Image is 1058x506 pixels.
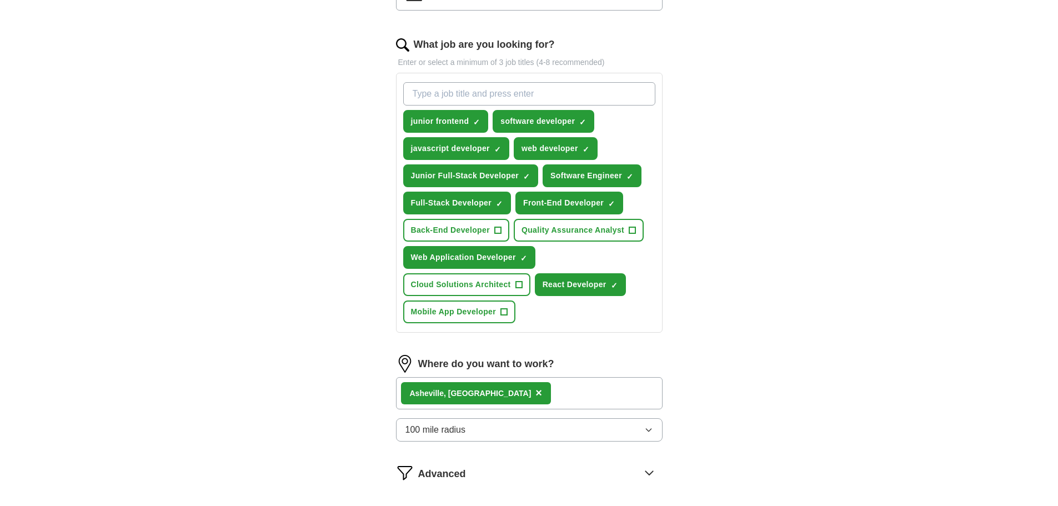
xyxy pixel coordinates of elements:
button: Front-End Developer✓ [515,192,623,214]
span: javascript developer [411,143,490,154]
div: , [GEOGRAPHIC_DATA] [410,388,531,399]
span: junior frontend [411,116,469,127]
span: ✓ [626,172,633,181]
span: ✓ [583,145,589,154]
span: Back-End Developer [411,224,490,236]
button: Software Engineer✓ [543,164,641,187]
span: ✓ [523,172,530,181]
label: Where do you want to work? [418,357,554,372]
button: web developer✓ [514,137,598,160]
span: React Developer [543,279,606,290]
span: Advanced [418,467,466,482]
span: web developer [522,143,578,154]
span: ✓ [473,118,480,127]
span: software developer [500,116,575,127]
img: filter [396,464,414,482]
button: javascript developer✓ [403,137,509,160]
button: Web Application Developer✓ [403,246,535,269]
button: Quality Assurance Analyst [514,219,644,242]
span: Junior Full-Stack Developer [411,170,519,182]
button: 100 mile radius [396,418,663,442]
button: React Developer✓ [535,273,626,296]
label: What job are you looking for? [414,37,555,52]
span: 100 mile radius [405,423,466,437]
button: Full-Stack Developer✓ [403,192,512,214]
span: Web Application Developer [411,252,516,263]
span: Quality Assurance Analyst [522,224,624,236]
span: Front-End Developer [523,197,604,209]
span: ✓ [494,145,501,154]
button: × [535,385,542,402]
button: software developer✓ [493,110,594,133]
img: location.png [396,355,414,373]
span: Cloud Solutions Architect [411,279,511,290]
span: ✓ [579,118,586,127]
button: Junior Full-Stack Developer✓ [403,164,539,187]
button: Back-End Developer [403,219,509,242]
span: ✓ [608,199,615,208]
button: Cloud Solutions Architect [403,273,530,296]
img: search.png [396,38,409,52]
span: ✓ [496,199,503,208]
p: Enter or select a minimum of 3 job titles (4-8 recommended) [396,57,663,68]
span: Software Engineer [550,170,622,182]
span: ✓ [520,254,527,263]
button: junior frontend✓ [403,110,489,133]
span: ✓ [611,281,618,290]
strong: Asheville [410,389,444,398]
span: Full-Stack Developer [411,197,492,209]
input: Type a job title and press enter [403,82,655,106]
span: Mobile App Developer [411,306,497,318]
span: × [535,387,542,399]
button: Mobile App Developer [403,300,516,323]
